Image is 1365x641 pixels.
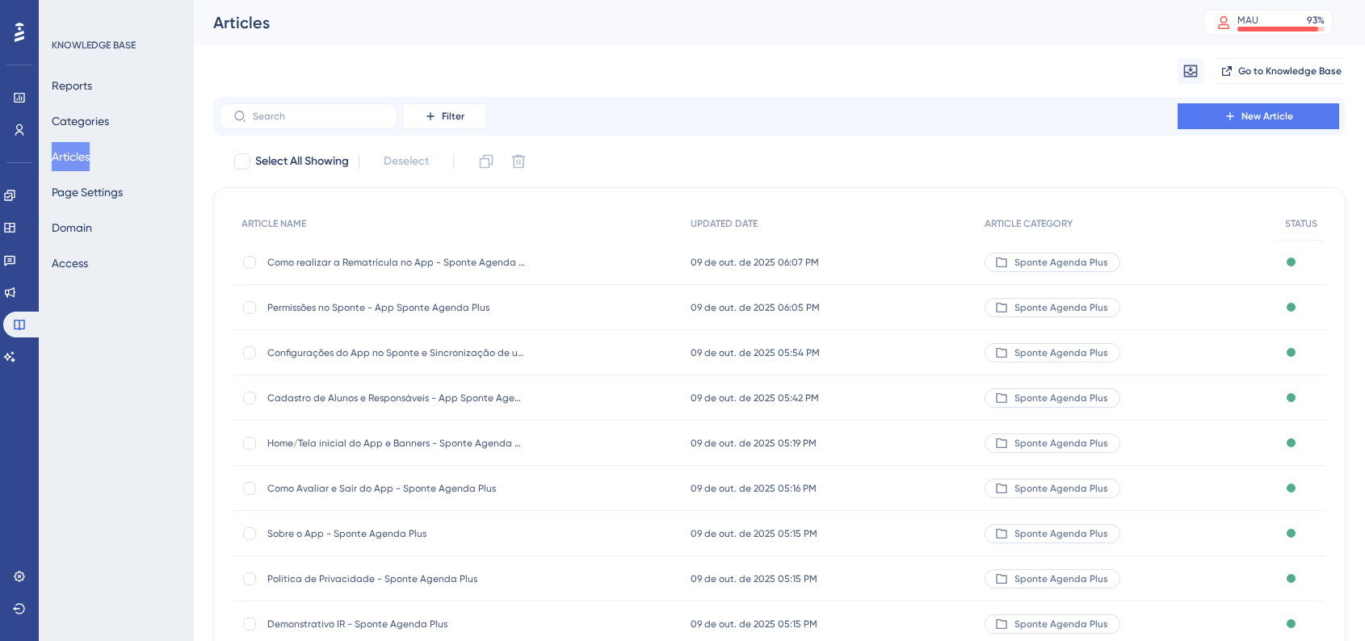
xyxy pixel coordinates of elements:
button: Access [52,249,88,278]
button: Reports [52,71,92,100]
span: UPDATED DATE [691,217,758,230]
div: Articles [213,11,1163,34]
span: ARTICLE NAME [241,217,306,230]
span: Demonstrativo IR - Sponte Agenda Plus [267,618,526,631]
span: Sponte Agenda Plus [1014,256,1108,269]
button: Filter [404,103,485,129]
span: Sponte Agenda Plus [1014,482,1108,495]
button: Categories [52,107,109,136]
span: Permissões no Sponte - App Sponte Agenda Plus [267,301,526,314]
span: Politica de Privacidade - Sponte Agenda Plus [267,572,526,585]
span: Home/Tela inicial do App e Banners - Sponte Agenda Plus [267,437,526,450]
span: 09 de out. de 2025 05:54 PM [691,346,820,359]
button: Articles [52,142,90,171]
button: Page Settings [52,178,123,207]
span: 09 de out. de 2025 05:42 PM [691,392,819,404]
span: Sponte Agenda Plus [1014,527,1108,540]
div: MAU [1237,14,1258,27]
span: Cadastro de Alunos e Responsáveis - App Sponte Agenda Plus [267,392,526,404]
span: Como Avaliar e Sair do App - Sponte Agenda Plus [267,482,526,495]
div: KNOWLEDGE BASE [52,39,136,52]
span: Deselect [384,152,429,171]
span: STATUS [1285,217,1317,230]
button: New Article [1178,103,1339,129]
span: 09 de out. de 2025 05:19 PM [691,437,817,450]
span: ARTICLE CATEGORY [985,217,1073,230]
span: 09 de out. de 2025 05:15 PM [691,618,817,631]
button: Domain [52,213,92,242]
span: Sponte Agenda Plus [1014,572,1108,585]
input: Search [253,111,384,122]
span: 09 de out. de 2025 06:05 PM [691,301,820,314]
div: 93 % [1307,14,1325,27]
span: Sponte Agenda Plus [1014,301,1108,314]
span: New Article [1241,110,1293,123]
span: 09 de out. de 2025 06:07 PM [691,256,819,269]
span: Go to Knowledge Base [1238,65,1342,78]
span: Sponte Agenda Plus [1014,437,1108,450]
span: Sponte Agenda Plus [1014,618,1108,631]
span: 09 de out. de 2025 05:15 PM [691,527,817,540]
span: Sobre o App - Sponte Agenda Plus [267,527,526,540]
span: 09 de out. de 2025 05:16 PM [691,482,817,495]
span: Filter [442,110,464,123]
span: Sponte Agenda Plus [1014,346,1108,359]
span: Configurações do App no Sponte e Sincronização de usuários - Sponte Agenda Plus [267,346,526,359]
span: 09 de out. de 2025 05:15 PM [691,572,817,585]
button: Go to Knowledge Base [1216,58,1346,84]
span: Select All Showing [255,152,349,171]
span: Sponte Agenda Plus [1014,392,1108,404]
button: Deselect [369,147,443,176]
span: Como realizar a Rematrícula no App - Sponte Agenda Plus [267,256,526,269]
